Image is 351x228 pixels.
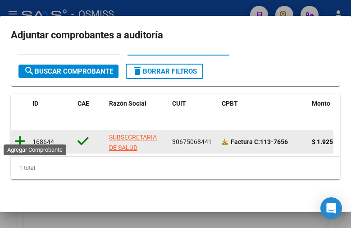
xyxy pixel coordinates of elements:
datatable-header-cell: Razón Social [105,94,169,124]
span: CPBT [222,100,238,107]
span: SUBSECRETARIA DE SALUD [109,134,157,151]
datatable-header-cell: ID [29,94,74,124]
button: Buscar Comprobante [18,65,119,78]
span: 168644 [32,138,54,145]
span: Factura C: [231,138,260,145]
span: CAE [77,100,89,107]
div: 1 total [11,157,340,179]
datatable-header-cell: CUIT [169,94,218,124]
button: Borrar Filtros [126,64,203,79]
h2: Adjuntar comprobantes a auditoría [11,27,340,44]
span: CUIT [172,100,186,107]
span: Buscar Comprobante [24,67,113,75]
datatable-header-cell: CAE [74,94,105,124]
span: ID [32,100,38,107]
span: Borrar Filtros [132,67,197,75]
datatable-header-cell: CPBT [218,94,308,124]
mat-icon: search [24,65,35,76]
div: Open Intercom Messenger [320,197,342,219]
mat-icon: delete [132,65,143,76]
span: 30675068441 [172,138,212,145]
strong: 113-7656 [231,138,288,145]
span: Razón Social [109,100,146,107]
span: Monto [312,100,330,107]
